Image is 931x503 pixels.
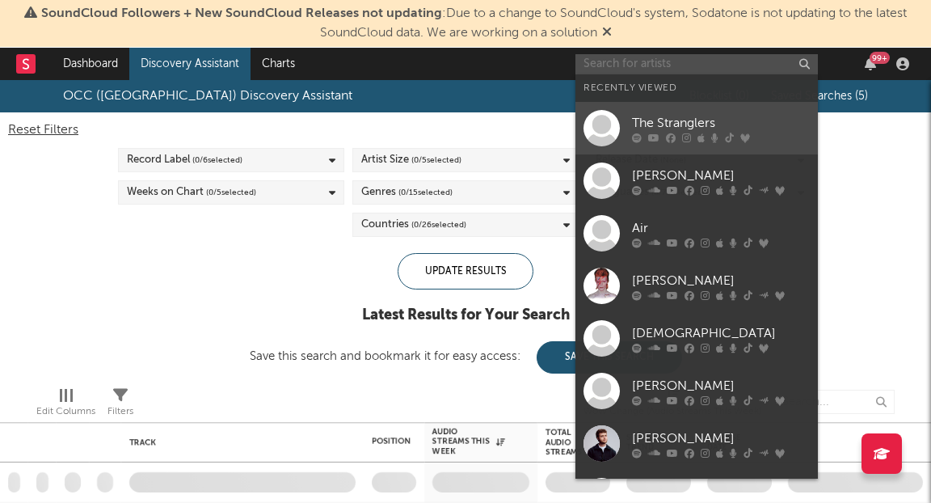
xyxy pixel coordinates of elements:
a: [PERSON_NAME] [575,154,818,207]
div: [PERSON_NAME] [632,377,810,396]
a: [PERSON_NAME] [575,365,818,417]
span: SoundCloud Followers + New SoundCloud Releases not updating [41,7,442,20]
button: Save This Search [537,341,682,374]
div: Total Audio Streams [546,428,586,457]
div: 99 + [870,52,890,64]
div: Edit Columns [36,382,95,429]
div: Record Label [127,150,242,170]
span: ( 0 / 5 selected) [206,183,256,202]
div: Position [372,437,411,446]
div: [PERSON_NAME] [632,429,810,449]
span: Dismiss [602,27,612,40]
div: Weeks on Chart [127,183,256,202]
a: Air [575,207,818,260]
div: The Stranglers [632,114,810,133]
a: [DEMOGRAPHIC_DATA] [575,312,818,365]
div: Edit Columns [36,402,95,421]
span: ( 5 ) [855,91,868,102]
div: Genres [361,183,453,202]
span: ( 0 / 5 selected) [411,150,461,170]
div: [DEMOGRAPHIC_DATA] [632,324,810,344]
div: Filters [107,402,133,421]
span: : Due to a change to SoundCloud's system, Sodatone is not updating to the latest SoundCloud data.... [41,7,907,40]
div: Reset Filters [8,120,923,140]
a: The Stranglers [575,102,818,154]
div: Recently Viewed [583,78,810,98]
div: Save this search and bookmark it for easy access: [250,350,682,362]
span: Saved Searches [771,91,868,102]
a: Charts [251,48,306,80]
input: Search... [773,390,895,414]
div: Artist Size [361,150,461,170]
div: Update Results [398,253,533,290]
span: ( 0 / 15 selected) [398,183,453,202]
div: [PERSON_NAME] [632,272,810,291]
div: OCC ([GEOGRAPHIC_DATA]) Discovery Assistant [63,87,352,106]
a: [PERSON_NAME] [575,260,818,312]
div: Filters [107,382,133,429]
div: Countries [361,215,466,235]
a: Discovery Assistant [129,48,251,80]
div: Track [129,437,348,447]
div: Air [632,219,810,239]
input: Search for artists [575,54,818,74]
span: ( 0 / 26 selected) [411,215,466,235]
div: Latest Results for Your Search [250,306,682,325]
div: Audio Streams This Week [432,427,505,456]
a: [PERSON_NAME] [575,417,818,470]
div: [PERSON_NAME] [632,167,810,186]
span: ( 0 / 6 selected) [192,150,242,170]
a: Dashboard [52,48,129,80]
button: 99+ [865,57,876,70]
